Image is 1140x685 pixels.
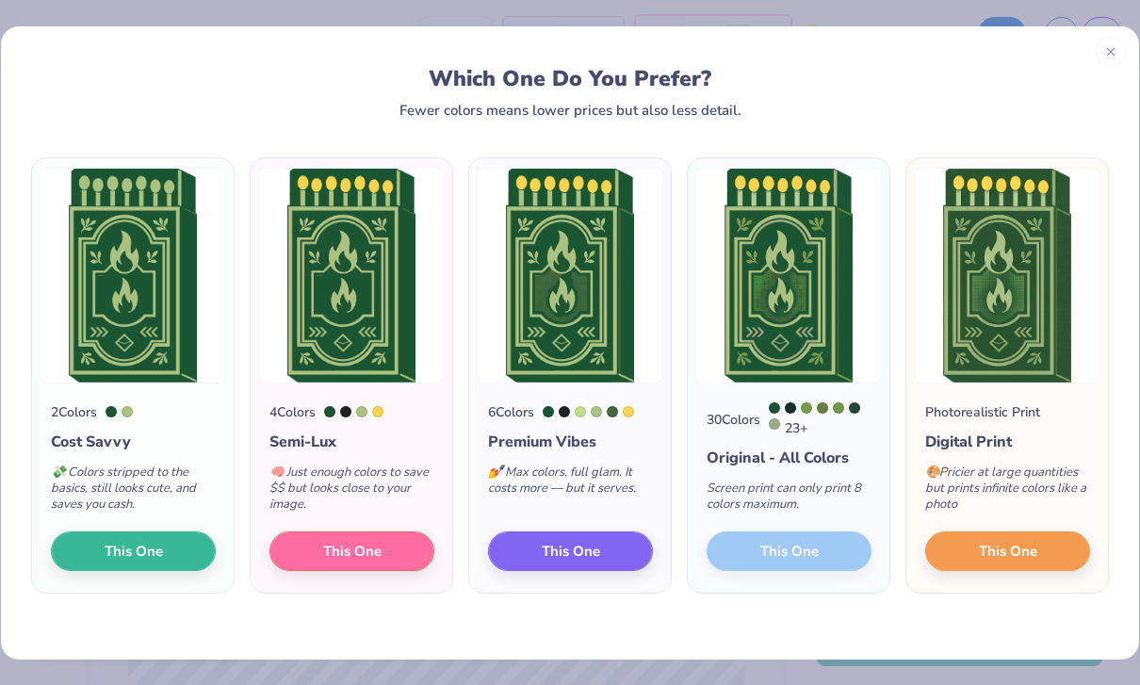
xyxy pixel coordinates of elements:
[488,402,534,422] div: 6 Colors
[801,402,812,414] div: 576 C
[51,531,216,571] button: This One
[51,402,97,422] div: 2 Colors
[372,406,383,417] div: 128 C
[925,402,1040,422] div: Photorealistic Print
[925,431,1090,453] div: Digital Print
[324,406,335,417] div: 357 C
[122,406,133,417] div: 577 C
[53,66,1088,91] div: Which One Do You Prefer?
[925,464,940,481] span: 🎨
[925,531,1090,571] button: This One
[51,453,216,531] div: Colors stripped to the basics, still looks cute, and saves you cash.
[707,410,760,430] div: 30 Colors
[623,406,634,417] div: 128 C
[769,402,871,438] div: 23 +
[849,402,860,414] div: 553 C
[925,453,1090,531] div: Pricier at large quantities but prints infinite colors like a photo
[488,464,503,481] span: 💅
[542,540,600,562] span: This One
[488,453,653,515] div: Max colors, full glam. It costs more — but it serves.
[488,431,653,453] div: Premium Vibes
[695,168,882,383] img: 30 color option
[399,103,741,118] div: Fewer colors means lower prices but also less detail.
[323,540,382,562] span: This One
[258,168,445,383] img: 4 color option
[707,447,871,469] div: Original - All Colors
[559,406,570,417] div: 419 C
[340,406,351,417] div: 419 C
[979,540,1037,562] span: This One
[477,168,663,383] img: 6 color option
[269,453,434,531] div: Just enough colors to save $$ but looks close to your image.
[817,402,828,414] div: 575 C
[105,540,163,562] span: This One
[769,402,780,414] div: 357 C
[106,406,117,417] div: 357 C
[607,406,618,417] div: 7743 C
[769,418,780,430] div: 7494 C
[543,406,554,417] div: 357 C
[833,402,844,414] div: 7490 C
[356,406,367,417] div: 577 C
[40,168,226,383] img: 2 color option
[488,531,653,571] button: This One
[269,402,316,422] div: 4 Colors
[51,464,66,481] span: 💸
[51,431,216,453] div: Cost Savvy
[269,431,434,453] div: Semi-Lux
[575,406,586,417] div: 365 C
[914,168,1100,383] img: Photorealistic preview
[269,464,285,481] span: 🧠
[591,406,602,417] div: 577 C
[269,531,434,571] button: This One
[785,402,796,414] div: 5535 C
[707,469,871,531] div: Screen print can only print 8 colors maximum.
